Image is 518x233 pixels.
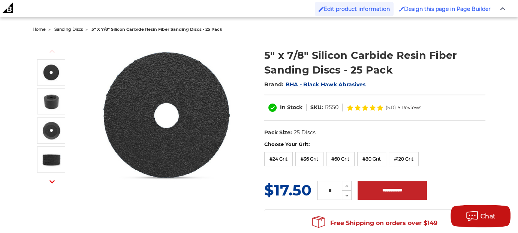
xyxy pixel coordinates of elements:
[324,6,390,12] span: Edit product information
[395,2,494,16] a: Enabled brush for page builder edit. Design this page in Page Builder
[280,104,302,111] span: In Stock
[310,104,323,111] dt: SKU:
[325,104,338,111] dd: RS50
[399,6,404,12] img: Enabled brush for page builder edit.
[33,27,46,32] a: home
[264,48,485,77] h1: 5" x 7/8" Silicon Carbide Resin Fiber Sanding Discs - 25 Pack
[264,181,311,199] span: $17.50
[312,216,437,231] span: Free Shipping on orders over $149
[319,6,324,12] img: Enabled brush for product edit
[93,40,243,191] img: 5 Inch Silicon Carbide Resin Fiber Disc
[42,92,61,111] img: 5x7/8 silicon carbide resin fibre
[264,81,284,88] span: Brand:
[43,43,61,59] button: Previous
[286,81,366,88] a: BHA - Black Hawk Abrasives
[451,205,511,227] button: Chat
[42,63,61,82] img: 5 Inch Silicon Carbide Resin Fiber Disc
[43,173,61,189] button: Next
[54,27,83,32] a: sanding discs
[294,129,316,137] dd: 25 Discs
[91,27,222,32] span: 5" x 7/8" silicon carbide resin fiber sanding discs - 25 pack
[404,6,491,12] span: Design this page in Page Builder
[386,105,396,110] span: (5.0)
[315,2,394,16] a: Enabled brush for product edit Edit product information
[42,150,61,169] img: fiber discs silicon carbide
[481,213,496,220] span: Chat
[398,105,421,110] span: 5 Reviews
[500,7,505,11] img: Close Admin Bar
[42,121,61,140] img: 5 inch x 7/8 inch silicon carbide resin fiber
[264,141,485,148] label: Choose Your Grit:
[264,129,292,137] dt: Pack Size:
